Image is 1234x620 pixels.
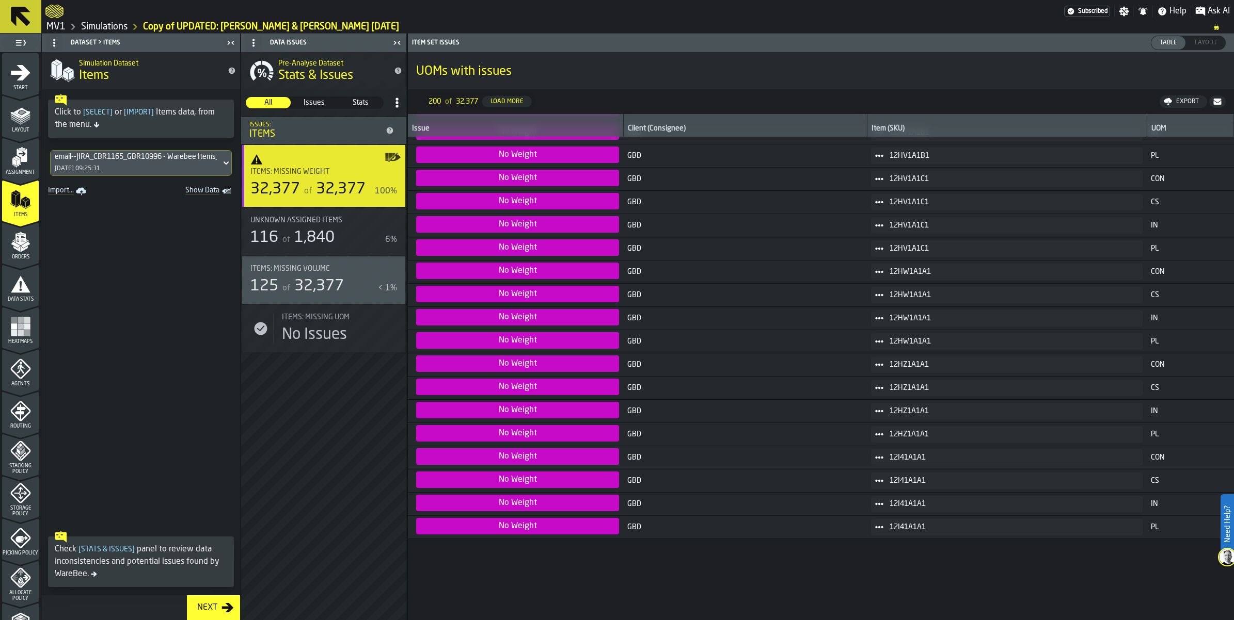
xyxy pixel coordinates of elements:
[250,216,342,224] span: Unknown assigned items
[890,175,1134,183] span: 12HV1A1C1
[412,124,619,135] div: Issue
[416,332,619,349] span: Dataset Issue Reason
[1151,384,1229,392] span: CS
[1186,36,1225,50] div: thumb
[2,434,39,475] li: menu Stacking Policy
[145,184,238,199] a: toggle-dataset-table-Show Data
[81,21,128,32] a: link-to-/wh/i/3ccf57d1-1e0c-4a81-a3bb-c2011c5f0d50
[408,52,1234,89] div: title-UOMs with issues
[1134,6,1152,17] label: button-toggle-Notifications
[482,96,532,107] button: button-Load More
[627,175,863,183] span: GBD
[249,121,382,128] div: Issues:
[410,39,822,46] div: Item Set issues
[124,109,126,116] span: [
[1151,523,1229,531] span: PL
[385,145,401,207] label: button-toggle-Show on Map
[627,500,863,508] span: GBD
[890,221,1134,230] span: 12HV1A1C1
[2,180,39,221] li: menu Items
[1169,5,1186,18] span: Help
[187,595,240,620] button: button-Next
[224,37,238,49] label: button-toggle-Close me
[890,384,1134,392] span: 12HZ1A1A1
[627,361,863,369] span: GBD
[2,476,39,517] li: menu Storage Policy
[55,106,227,131] div: Click to or Items data, from the menu.
[1151,36,1186,50] label: button-switch-multi-Table
[1153,5,1191,18] label: button-toggle-Help
[1156,38,1181,47] span: Table
[149,186,219,197] span: Show Data
[282,313,350,321] span: Items: Missing UOM
[1151,361,1229,369] span: CON
[338,97,383,108] div: thumb
[45,2,64,21] a: logo-header
[408,34,1234,52] header: Item Set issues
[890,198,1134,206] span: 12HV1A1C1
[420,93,540,110] div: ButtonLoadMore-Load More-Prev-First-Last
[250,277,278,296] div: 125
[2,127,39,133] span: Layout
[1208,5,1230,18] span: Ask AI
[1151,175,1229,183] span: CON
[241,52,406,89] div: title-Stats & Issues
[627,198,863,206] span: GBD
[242,256,405,304] div: stat-Items: Missing Volume
[242,145,405,207] div: stat-Items: Missing Weight
[250,168,385,176] div: Title
[2,339,39,345] span: Heatmaps
[282,325,347,344] div: No Issues
[110,109,113,116] span: ]
[282,284,290,292] span: of
[1064,6,1110,17] div: Menu Subscription
[890,453,1134,462] span: 12I41A1A1
[1151,314,1229,322] span: IN
[1151,244,1229,253] span: PL
[250,216,385,224] div: Title
[250,265,397,273] div: Title
[79,57,219,68] h2: Sub Title
[2,53,39,94] li: menu Start
[416,239,619,256] span: Dataset Issue Reason
[890,291,1134,299] span: 12HW1A1A1
[294,279,344,294] span: 32,377
[282,313,397,321] div: Title
[890,407,1134,415] span: 12HZ1A1A1
[890,244,1134,253] span: 12HV1A1C1
[1186,36,1226,50] label: button-switch-multi-Layout
[2,265,39,306] li: menu Data Stats
[242,208,405,255] div: stat-Unknown assigned items
[242,305,405,352] div: stat-Items: Missing UOM
[627,453,863,462] span: GBD
[445,97,452,106] span: of
[416,495,619,511] span: Dataset Issue Reason
[1151,407,1229,415] span: IN
[243,35,390,51] div: Data Issues
[1078,8,1108,15] span: Subscribed
[44,184,92,199] a: link-to-/wh/i/3ccf57d1-1e0c-4a81-a3bb-c2011c5f0d50/import/items/
[250,168,329,176] span: Items: Missing Weight
[627,244,863,253] span: GBD
[2,36,39,50] label: button-toggle-Toggle Full Menu
[44,35,224,51] div: Dataset > Items
[122,109,156,116] span: Import
[55,165,100,172] div: [DATE] 09:25:31
[1222,495,1233,553] label: Need Help?
[416,355,619,372] span: Dataset Issue Reason
[50,150,232,176] div: DropdownMenuValue-f3b8cc05-7286-48e0-9b68-b83b7dadf1d9[DATE] 09:25:31
[2,297,39,302] span: Data Stats
[2,518,39,560] li: menu Picking Policy
[1172,98,1203,105] div: Export
[1151,268,1229,276] span: CON
[45,21,1230,33] nav: Breadcrumb
[250,153,397,166] span: threshold:50
[250,216,397,224] div: Title
[375,185,397,198] div: 100%
[1191,5,1234,18] label: button-toggle-Ask AI
[1151,500,1229,508] span: IN
[304,187,312,195] span: of
[292,97,336,108] span: Issues
[339,97,383,108] span: Stats
[250,168,397,176] div: Title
